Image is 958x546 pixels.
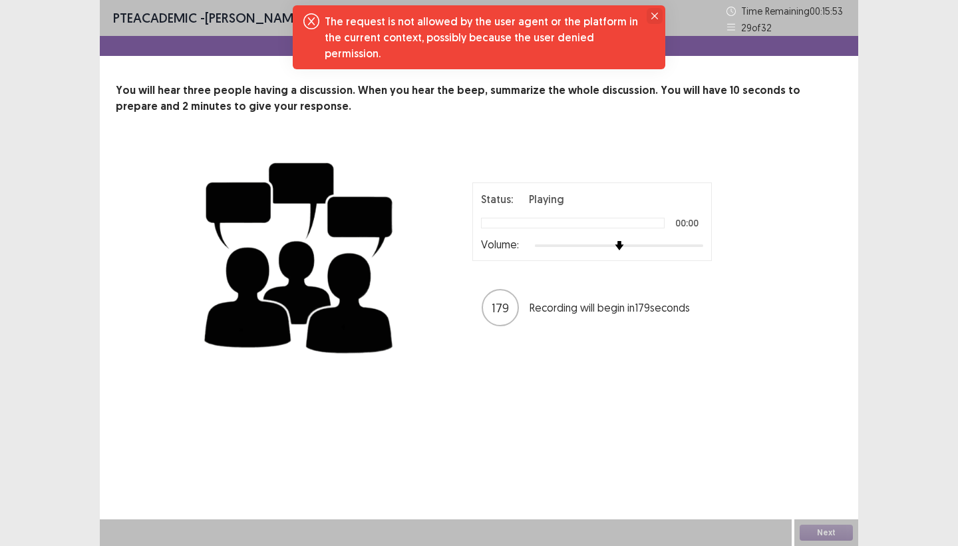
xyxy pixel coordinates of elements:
span: PTE academic [113,9,197,26]
button: Close [647,8,663,24]
p: Status: [481,191,513,207]
p: Volume: [481,236,519,252]
p: Playing [529,191,564,207]
p: You will hear three people having a discussion. When you hear the beep, summarize the whole discu... [116,83,842,115]
p: - [PERSON_NAME] [113,8,303,28]
p: Recording will begin in 179 seconds [530,300,703,316]
img: group-discussion [200,146,399,364]
p: Time Remaining 00 : 15 : 53 [741,4,845,18]
p: 179 [492,299,509,317]
p: 29 of 32 [741,21,772,35]
img: arrow-thumb [615,241,624,250]
div: The request is not allowed by the user agent or the platform in the current context, possibly bec... [325,13,639,61]
p: 00:00 [675,218,699,228]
